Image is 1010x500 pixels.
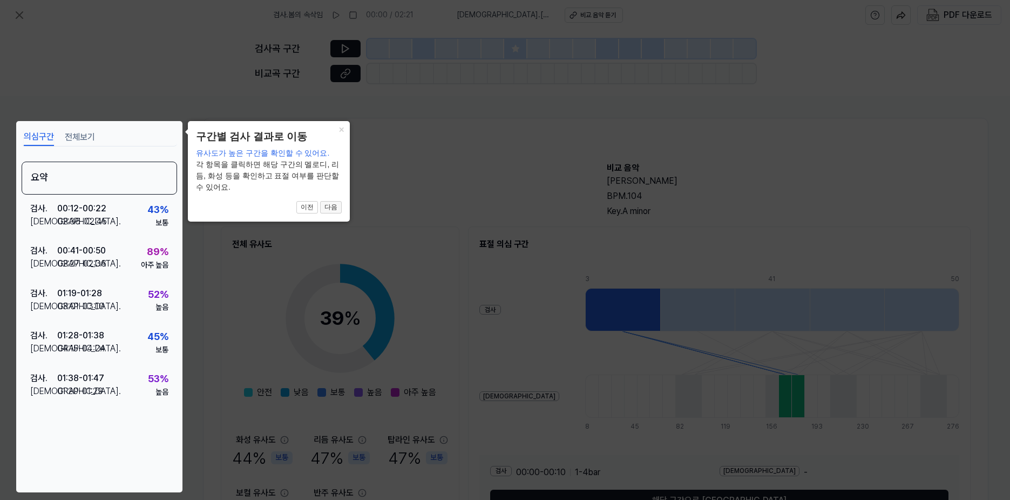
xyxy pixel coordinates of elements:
div: 높음 [155,387,168,398]
div: [DEMOGRAPHIC_DATA] . [30,257,57,270]
div: 01:38 - 01:47 [57,372,104,385]
div: 검사 . [30,329,57,342]
div: 43 % [147,202,168,218]
div: [DEMOGRAPHIC_DATA] . [30,215,57,228]
div: 02:36 - 02:45 [57,215,107,228]
div: 03:01 - 03:10 [57,300,104,313]
div: 각 항목을 클릭하면 해당 구간의 멜로디, 리듬, 화성 등을 확인하고 표절 여부를 판단할 수 있어요. [196,148,342,193]
div: 검사 . [30,244,57,257]
div: 00:41 - 00:50 [57,244,106,257]
button: 다음 [320,201,342,214]
div: 04:15 - 04:24 [57,342,105,355]
span: 유사도가 높은 구간을 확인할 수 있어요. [196,149,329,157]
div: 검사 . [30,202,57,215]
div: 02:27 - 02:36 [57,257,106,270]
div: 52 % [148,287,168,303]
div: 53 % [148,371,168,387]
div: 보통 [155,218,168,229]
div: 검사 . [30,287,57,300]
div: 요약 [22,162,177,195]
div: 아주 높음 [141,260,168,271]
div: 보통 [155,345,168,356]
div: 01:19 - 01:28 [57,287,102,300]
header: 구간별 검사 결과로 이동 [196,129,342,145]
div: 45 % [147,329,168,345]
div: [DEMOGRAPHIC_DATA] . [30,300,57,313]
div: [DEMOGRAPHIC_DATA] . [30,342,57,355]
button: Close [333,121,350,136]
div: 01:20 - 01:29 [57,385,103,398]
div: 높음 [155,302,168,313]
div: 89 % [147,244,168,260]
button: 이전 [296,201,318,214]
div: 검사 . [30,372,57,385]
div: 00:12 - 00:22 [57,202,106,215]
button: 의심구간 [24,129,54,146]
div: [DEMOGRAPHIC_DATA] . [30,385,57,398]
div: 01:28 - 01:38 [57,329,104,342]
button: 전체보기 [65,129,95,146]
